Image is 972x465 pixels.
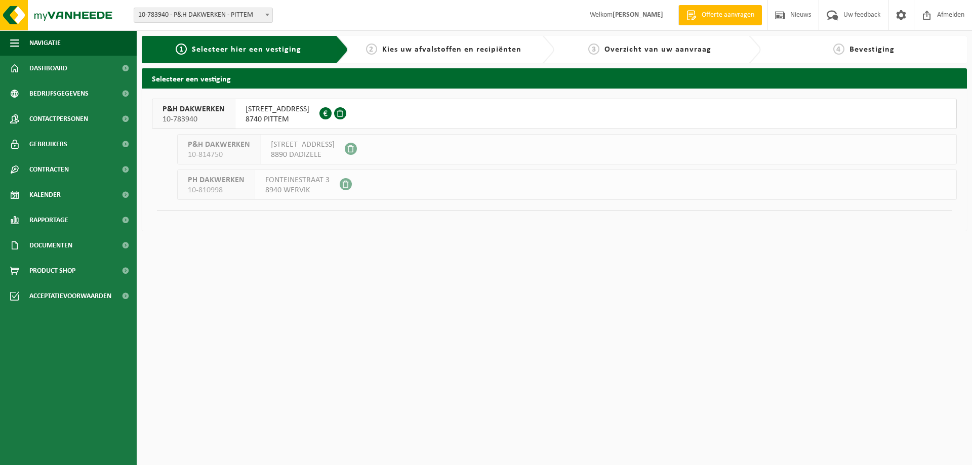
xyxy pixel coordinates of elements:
[699,10,757,20] span: Offerte aanvragen
[134,8,273,23] span: 10-783940 - P&H DAKWERKEN - PITTEM
[271,140,335,150] span: [STREET_ADDRESS]
[604,46,711,54] span: Overzicht van uw aanvraag
[246,104,309,114] span: [STREET_ADDRESS]
[29,182,61,207] span: Kalender
[152,99,957,129] button: P&H DAKWERKEN 10-783940 [STREET_ADDRESS]8740 PITTEM
[29,56,67,81] span: Dashboard
[833,44,844,55] span: 4
[29,106,88,132] span: Contactpersonen
[29,81,89,106] span: Bedrijfsgegevens
[29,207,68,233] span: Rapportage
[265,175,330,185] span: FONTEINESTRAAT 3
[29,283,111,309] span: Acceptatievoorwaarden
[29,132,67,157] span: Gebruikers
[29,233,72,258] span: Documenten
[192,46,301,54] span: Selecteer hier een vestiging
[188,175,245,185] span: PH DAKWERKEN
[163,104,225,114] span: P&H DAKWERKEN
[366,44,377,55] span: 2
[134,8,272,22] span: 10-783940 - P&H DAKWERKEN - PITTEM
[142,68,967,88] h2: Selecteer een vestiging
[588,44,599,55] span: 3
[29,157,69,182] span: Contracten
[613,11,663,19] strong: [PERSON_NAME]
[849,46,895,54] span: Bevestiging
[188,185,245,195] span: 10-810998
[678,5,762,25] a: Offerte aanvragen
[246,114,309,124] span: 8740 PITTEM
[271,150,335,160] span: 8890 DADIZELE
[188,150,250,160] span: 10-814750
[163,114,225,124] span: 10-783940
[29,30,61,56] span: Navigatie
[176,44,187,55] span: 1
[265,185,330,195] span: 8940 WERVIK
[188,140,250,150] span: P&H DAKWERKEN
[29,258,75,283] span: Product Shop
[382,46,521,54] span: Kies uw afvalstoffen en recipiënten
